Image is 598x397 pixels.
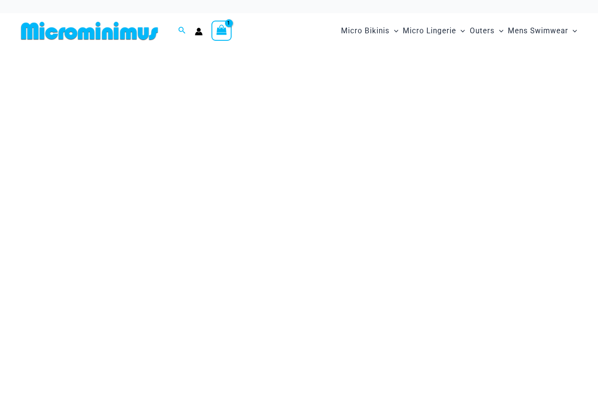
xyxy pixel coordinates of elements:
span: Micro Bikinis [341,20,390,42]
nav: Site Navigation [338,16,580,46]
span: Mens Swimwear [508,20,568,42]
span: Menu Toggle [390,20,398,42]
img: MM SHOP LOGO FLAT [18,21,162,41]
span: Menu Toggle [568,20,577,42]
span: Outers [470,20,495,42]
a: Micro BikinisMenu ToggleMenu Toggle [339,18,401,44]
a: Account icon link [195,28,203,35]
a: View Shopping Cart, 1 items [211,21,232,41]
a: Micro LingerieMenu ToggleMenu Toggle [401,18,467,44]
a: Mens SwimwearMenu ToggleMenu Toggle [506,18,579,44]
span: Micro Lingerie [403,20,456,42]
span: Menu Toggle [495,20,503,42]
a: Search icon link [178,25,186,36]
a: OutersMenu ToggleMenu Toggle [468,18,506,44]
span: Menu Toggle [456,20,465,42]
